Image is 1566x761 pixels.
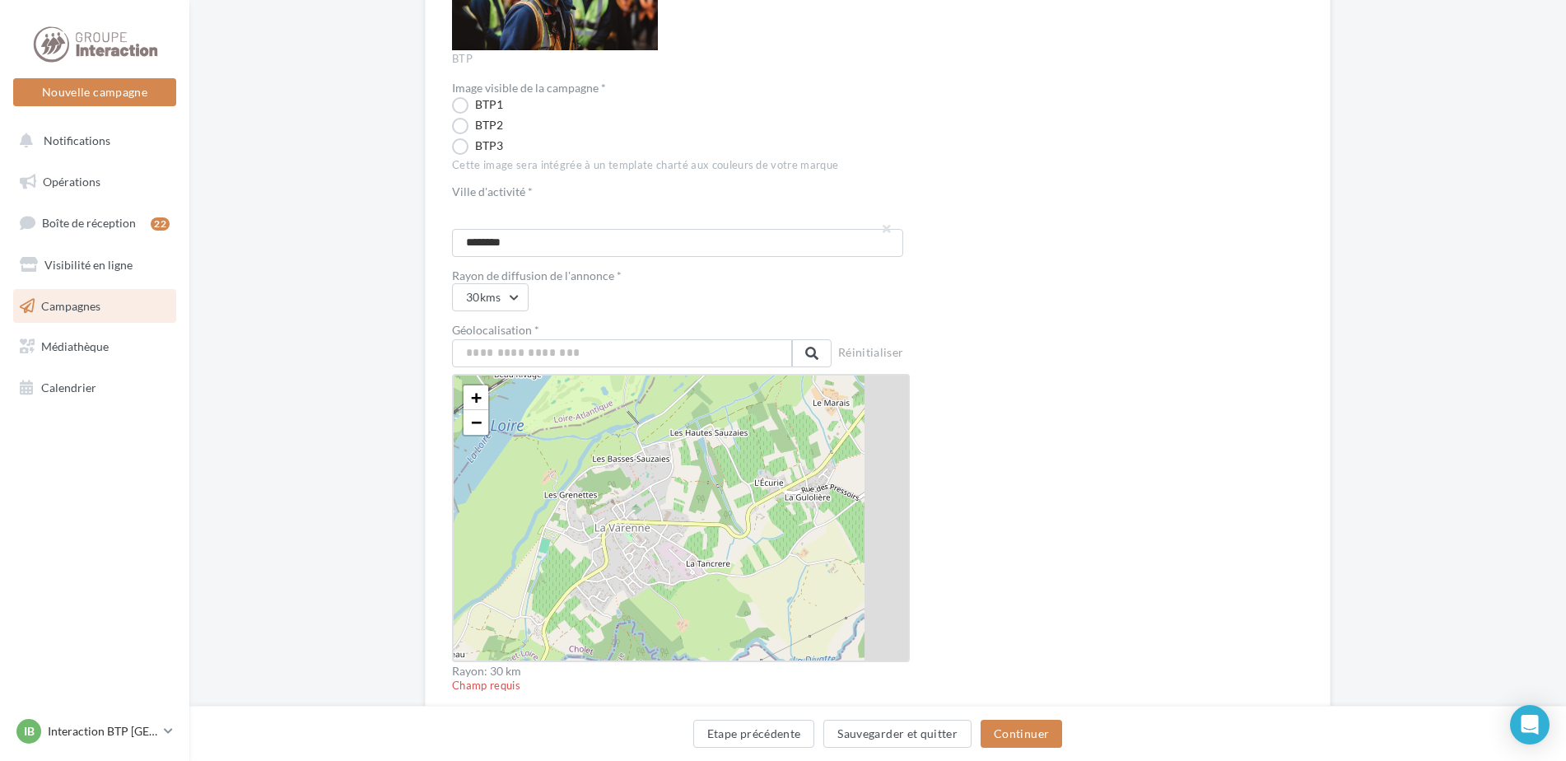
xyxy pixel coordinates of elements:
span: − [471,412,482,432]
label: BTP2 [452,118,503,134]
button: Etape précédente [693,720,815,748]
span: IB [24,723,35,740]
a: Visibilité en ligne [10,248,179,282]
button: Nouvelle campagne [13,78,176,106]
a: Boîte de réception22 [10,205,179,240]
span: Campagnes [41,298,100,312]
label: Image visible de la campagne * [452,82,606,94]
a: Zoom out [464,410,488,435]
button: Notifications [10,124,173,158]
a: Calendrier [10,371,179,405]
div: 22 [151,217,170,231]
button: Continuer [981,720,1062,748]
label: BTP1 [452,97,503,114]
span: Opérations [43,175,100,189]
span: [GEOGRAPHIC_DATA] [468,208,585,222]
a: Zoom in [464,385,488,410]
label: Géolocalisation * [452,324,832,336]
div: Open Intercom Messenger [1510,705,1550,745]
div: Champ requis [452,679,910,693]
div: Rayon de diffusion de l'annonce * [452,270,910,282]
label: BTP3 [452,138,503,155]
span: Notifications [44,133,110,147]
a: Opérations [10,165,179,199]
span: Boîte de réception [42,216,136,230]
span: Visibilité en ligne [44,258,133,272]
span: + [471,387,482,408]
button: 30kms [452,283,529,311]
div: Rayon: 30 km [452,665,910,677]
a: IB Interaction BTP [GEOGRAPHIC_DATA] [13,716,176,747]
span: Médiathèque [41,339,109,353]
a: Campagnes [10,289,179,324]
a: Médiathèque [10,329,179,364]
div: Cette image sera intégrée à un template charté aux couleurs de votre marque [452,158,910,173]
p: Interaction BTP [GEOGRAPHIC_DATA] [48,723,157,740]
span: Calendrier [41,380,96,395]
button: Sauvegarder et quitter [823,720,972,748]
div: BTP [452,52,910,67]
label: Ville d'activité * [452,186,897,198]
button: Réinitialiser [832,343,911,366]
